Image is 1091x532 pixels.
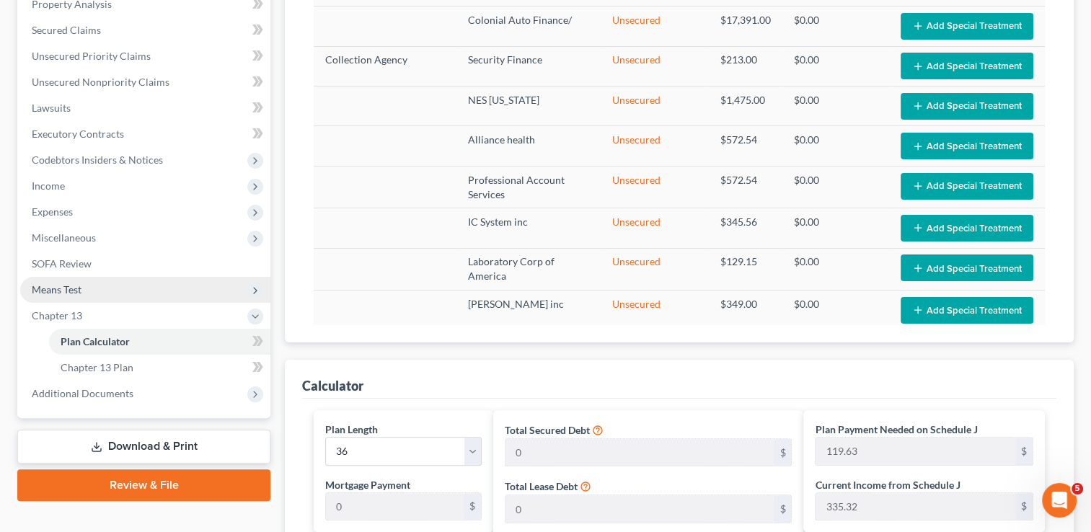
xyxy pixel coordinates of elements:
[901,215,1033,241] button: Add Special Treatment
[505,422,590,438] label: Total Secured Debt
[325,422,378,437] label: Plan Length
[49,329,270,355] a: Plan Calculator
[49,355,270,381] a: Chapter 13 Plan
[456,87,601,126] td: NES [US_STATE]
[20,43,270,69] a: Unsecured Priority Claims
[32,231,96,244] span: Miscellaneous
[32,50,151,62] span: Unsecured Priority Claims
[1015,438,1033,465] div: $
[32,205,73,218] span: Expenses
[782,166,889,208] td: $0.00
[901,297,1033,324] button: Add Special Treatment
[1042,483,1077,518] iframe: Intercom live chat
[901,254,1033,281] button: Add Special Treatment
[314,46,456,86] td: Collection Agency
[505,439,774,466] input: 0.00
[901,173,1033,200] button: Add Special Treatment
[61,361,133,373] span: Chapter 13 Plan
[782,291,889,330] td: $0.00
[901,53,1033,79] button: Add Special Treatment
[61,335,130,347] span: Plan Calculator
[32,102,71,114] span: Lawsuits
[815,422,977,437] label: Plan Payment Needed on Schedule J
[601,46,709,86] td: Unsecured
[709,166,782,208] td: $572.54
[326,493,463,520] input: 0.00
[325,477,410,492] label: Mortgage Payment
[20,17,270,43] a: Secured Claims
[782,87,889,126] td: $0.00
[709,291,782,330] td: $349.00
[302,377,363,394] div: Calculator
[505,479,578,494] label: Total Lease Debt
[816,493,1015,520] input: 0.00
[32,257,92,270] span: SOFA Review
[456,6,601,46] td: Colonial Auto Finance/
[17,430,270,464] a: Download & Print
[32,24,101,36] span: Secured Claims
[1015,493,1033,520] div: $
[709,6,782,46] td: $17,391.00
[20,95,270,121] a: Lawsuits
[32,387,133,399] span: Additional Documents
[601,87,709,126] td: Unsecured
[901,93,1033,120] button: Add Special Treatment
[32,76,169,88] span: Unsecured Nonpriority Claims
[709,126,782,166] td: $572.54
[505,495,774,523] input: 0.00
[601,6,709,46] td: Unsecured
[20,251,270,277] a: SOFA Review
[709,46,782,86] td: $213.00
[782,6,889,46] td: $0.00
[456,166,601,208] td: Professional Account Services
[17,469,270,501] a: Review & File
[456,126,601,166] td: Alliance health
[601,291,709,330] td: Unsecured
[782,126,889,166] td: $0.00
[464,493,481,520] div: $
[20,121,270,147] a: Executory Contracts
[782,248,889,290] td: $0.00
[32,128,124,140] span: Executory Contracts
[774,439,791,466] div: $
[1072,483,1083,495] span: 5
[456,248,601,290] td: Laboratory Corp of America
[774,495,791,523] div: $
[32,283,81,296] span: Means Test
[32,179,65,192] span: Income
[782,46,889,86] td: $0.00
[709,208,782,248] td: $345.56
[601,166,709,208] td: Unsecured
[32,309,82,322] span: Chapter 13
[601,248,709,290] td: Unsecured
[20,69,270,95] a: Unsecured Nonpriority Claims
[456,208,601,248] td: IC System inc
[709,87,782,126] td: $1,475.00
[901,13,1033,40] button: Add Special Treatment
[815,477,960,492] label: Current Income from Schedule J
[709,248,782,290] td: $129.15
[901,133,1033,159] button: Add Special Treatment
[782,208,889,248] td: $0.00
[601,126,709,166] td: Unsecured
[456,291,601,330] td: [PERSON_NAME] inc
[32,154,163,166] span: Codebtors Insiders & Notices
[601,208,709,248] td: Unsecured
[816,438,1015,465] input: 0.00
[456,46,601,86] td: Security Finance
